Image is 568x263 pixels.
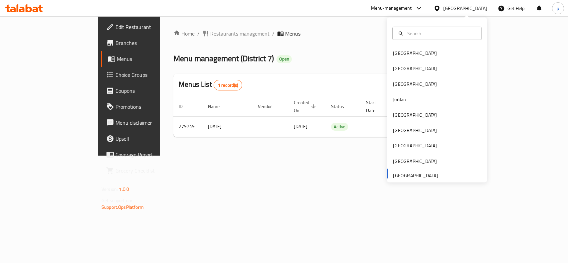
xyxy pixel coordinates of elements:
[115,23,188,31] span: Edit Restaurant
[393,65,437,72] div: [GEOGRAPHIC_DATA]
[101,35,193,51] a: Branches
[115,71,188,79] span: Choice Groups
[101,185,118,194] span: Version:
[115,103,188,111] span: Promotions
[393,50,437,57] div: [GEOGRAPHIC_DATA]
[393,111,437,118] div: [GEOGRAPHIC_DATA]
[393,142,437,149] div: [GEOGRAPHIC_DATA]
[214,80,243,90] div: Total records count
[119,185,129,194] span: 1.0.0
[294,122,307,131] span: [DATE]
[101,67,193,83] a: Choice Groups
[405,30,477,37] input: Search
[203,116,253,137] td: [DATE]
[101,147,193,163] a: Coverage Report
[101,131,193,147] a: Upsell
[179,79,242,90] h2: Menus List
[173,30,457,38] nav: breadcrumb
[371,4,412,12] div: Menu-management
[115,87,188,95] span: Coupons
[173,96,501,137] table: enhanced table
[179,102,191,110] span: ID
[197,30,200,38] li: /
[101,163,193,179] a: Grocery Checklist
[214,82,242,88] span: 1 record(s)
[115,151,188,159] span: Coverage Report
[101,196,132,205] span: Get support on:
[361,116,393,137] td: -
[115,39,188,47] span: Branches
[277,56,292,62] span: Open
[101,115,193,131] a: Menu disclaimer
[101,203,144,211] a: Support.OpsPlatform
[208,102,228,110] span: Name
[393,96,406,103] div: Jordan
[101,51,193,67] a: Menus
[443,5,487,12] div: [GEOGRAPHIC_DATA]
[115,167,188,175] span: Grocery Checklist
[393,127,437,134] div: [GEOGRAPHIC_DATA]
[277,55,292,63] div: Open
[115,135,188,143] span: Upsell
[366,98,385,114] span: Start Date
[115,119,188,127] span: Menu disclaimer
[101,19,193,35] a: Edit Restaurant
[101,83,193,99] a: Coupons
[331,102,353,110] span: Status
[210,30,270,38] span: Restaurants management
[258,102,281,110] span: Vendor
[101,99,193,115] a: Promotions
[272,30,275,38] li: /
[393,157,437,165] div: [GEOGRAPHIC_DATA]
[393,80,437,87] div: [GEOGRAPHIC_DATA]
[117,55,188,63] span: Menus
[294,98,318,114] span: Created On
[202,30,270,38] a: Restaurants management
[285,30,300,38] span: Menus
[557,5,559,12] span: p
[173,51,274,66] span: Menu management ( District 7 )
[331,123,348,131] span: Active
